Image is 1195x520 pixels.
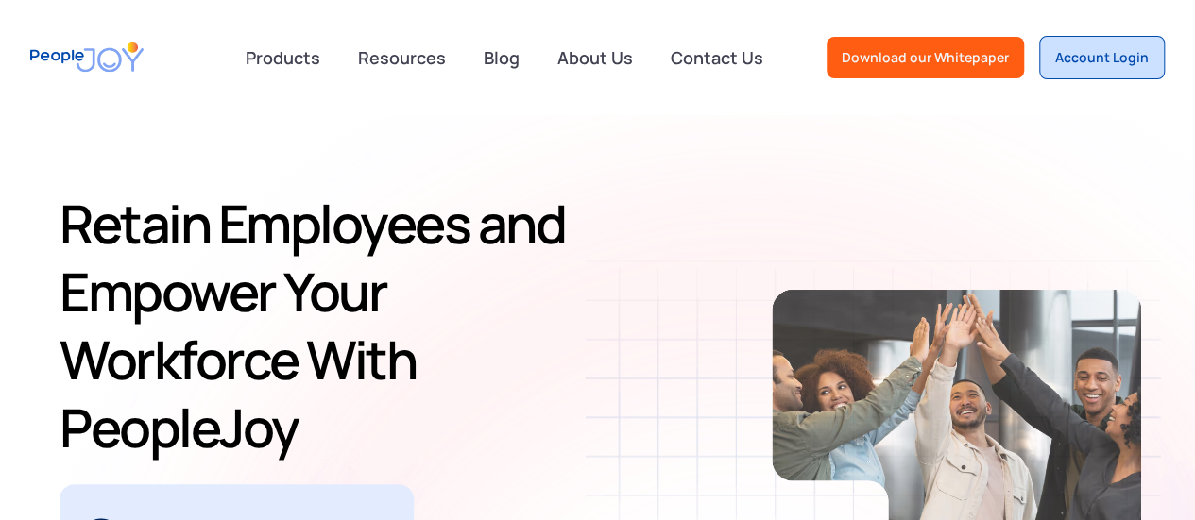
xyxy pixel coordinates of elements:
[842,48,1009,67] div: Download our Whitepaper
[1039,36,1165,79] a: Account Login
[827,37,1024,78] a: Download our Whitepaper
[472,37,531,78] a: Blog
[30,30,144,84] a: home
[546,37,644,78] a: About Us
[347,37,457,78] a: Resources
[659,37,775,78] a: Contact Us
[1055,48,1149,67] div: Account Login
[60,190,612,461] h1: Retain Employees and Empower Your Workforce With PeopleJoy
[234,39,332,76] div: Products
